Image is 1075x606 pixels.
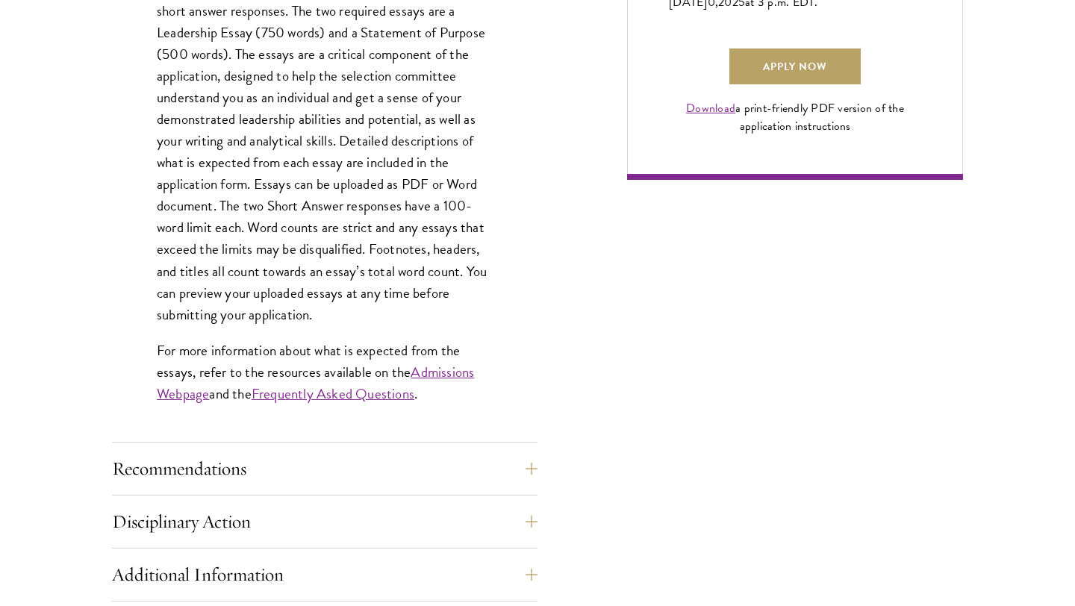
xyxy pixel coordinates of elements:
a: Frequently Asked Questions [252,383,414,404]
div: a print-friendly PDF version of the application instructions [669,99,921,135]
button: Disciplinary Action [112,504,537,540]
a: Download [686,99,735,117]
a: Admissions Webpage [157,361,474,404]
a: Apply Now [729,49,861,84]
p: For more information about what is expected from the essays, refer to the resources available on ... [157,340,493,404]
button: Recommendations [112,451,537,487]
button: Additional Information [112,557,537,593]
